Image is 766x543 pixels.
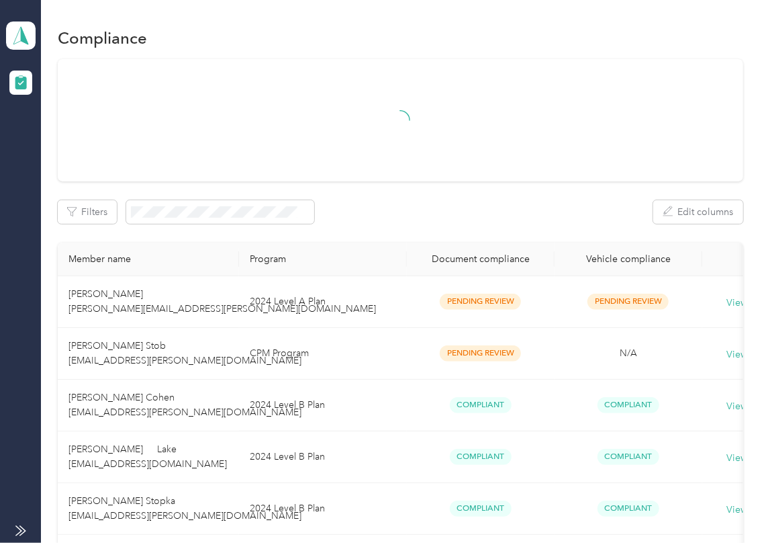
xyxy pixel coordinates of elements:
span: Compliant [597,397,659,413]
div: Document compliance [418,253,544,265]
span: Compliant [450,449,512,464]
span: Compliant [450,501,512,516]
span: [PERSON_NAME] Stob [EMAIL_ADDRESS][PERSON_NAME][DOMAIN_NAME] [68,340,301,366]
td: 2024 Level B Plan [239,431,407,483]
button: Filters [58,200,117,224]
td: 2024 Level B Plan [239,380,407,431]
span: [PERSON_NAME] [PERSON_NAME][EMAIL_ADDRESS][PERSON_NAME][DOMAIN_NAME] [68,288,376,315]
td: 2024 Level A Plan [239,276,407,328]
span: Compliant [597,449,659,464]
span: Compliant [597,501,659,516]
span: Pending Review [440,345,521,361]
div: Vehicle compliance [565,253,691,265]
th: Member name [58,243,239,276]
span: Pending Review [587,294,669,309]
td: CPM Program [239,328,407,380]
td: 2024 Level B Plan [239,483,407,535]
span: [PERSON_NAME] Stopka [EMAIL_ADDRESS][PERSON_NAME][DOMAIN_NAME] [68,495,301,521]
span: Pending Review [440,294,521,309]
span: N/A [620,347,637,359]
span: [PERSON_NAME] Lake [EMAIL_ADDRESS][DOMAIN_NAME] [68,444,227,470]
h1: Compliance [58,31,147,45]
button: Edit columns [653,200,743,224]
iframe: Everlance-gr Chat Button Frame [691,468,766,543]
span: Compliant [450,397,512,413]
span: [PERSON_NAME] Cohen [EMAIL_ADDRESS][PERSON_NAME][DOMAIN_NAME] [68,392,301,418]
th: Program [239,243,407,276]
